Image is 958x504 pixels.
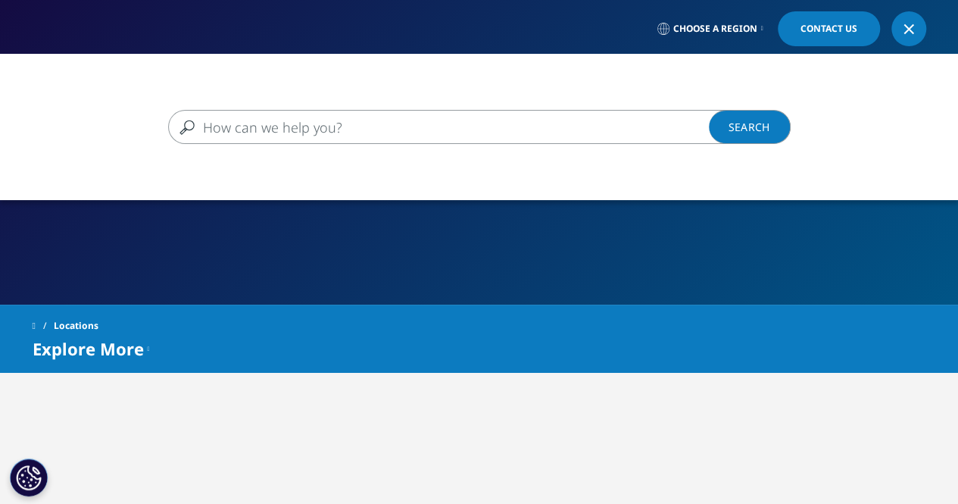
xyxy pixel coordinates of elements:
[10,459,48,496] button: Cookie Settings
[673,23,757,35] span: Choose a Region
[709,110,791,144] a: Search
[800,24,857,33] span: Contact Us
[160,53,926,124] nav: Primary
[778,11,880,46] a: Contact Us
[168,110,747,144] input: Search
